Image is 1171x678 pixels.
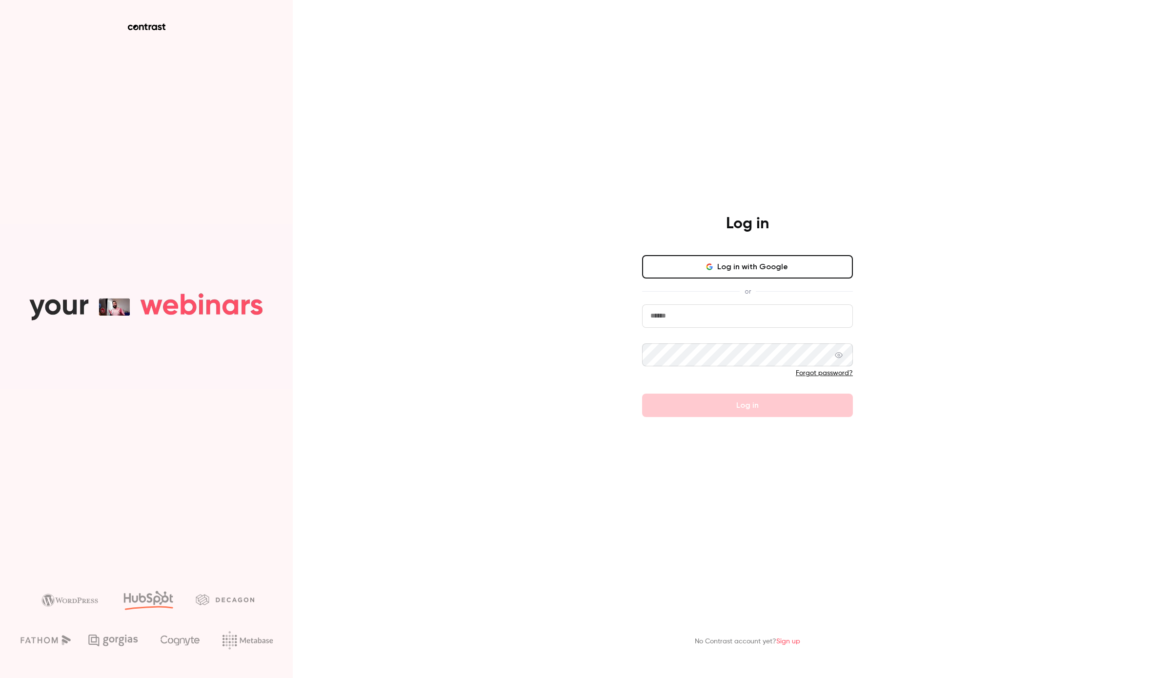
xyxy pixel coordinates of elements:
a: Forgot password? [796,370,853,377]
h4: Log in [726,214,769,234]
span: or [740,286,756,297]
button: Log in with Google [642,255,853,279]
p: No Contrast account yet? [695,637,800,647]
img: decagon [196,594,254,605]
a: Sign up [776,638,800,645]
